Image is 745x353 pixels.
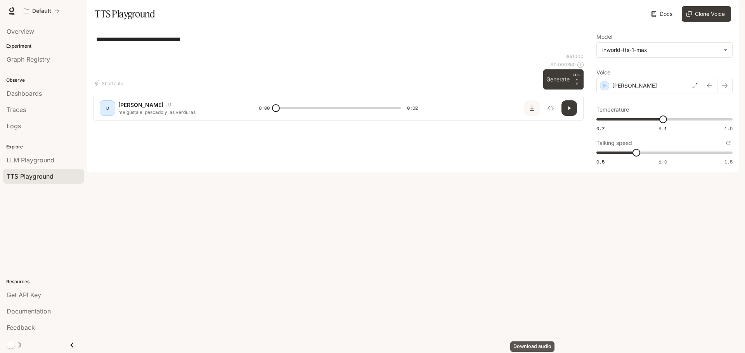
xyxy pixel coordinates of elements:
span: 0:02 [407,104,418,112]
span: 0.5 [596,158,605,165]
div: Download audio [510,341,554,352]
button: All workspaces [20,3,63,19]
div: D [101,102,114,114]
span: 0.7 [596,125,605,132]
button: Clone Voice [682,6,731,22]
span: 0:00 [259,104,270,112]
p: Talking speed [596,140,632,146]
button: Download audio [524,100,540,116]
span: 1.1 [659,125,667,132]
p: CTRL + [573,72,580,82]
span: 1.5 [724,158,733,165]
button: Inspect [543,100,558,116]
p: Voice [596,70,610,75]
p: me gusta el pescado y las verduras [118,109,240,115]
p: [PERSON_NAME] [612,82,657,90]
p: $ 0.000360 [551,61,576,68]
button: Copy Voice ID [163,103,174,107]
p: Default [32,8,51,14]
div: inworld-tts-1-max [602,46,720,54]
h1: TTS Playground [95,6,155,22]
span: 1.0 [659,158,667,165]
a: Docs [650,6,676,22]
div: inworld-tts-1-max [597,43,732,57]
button: Shortcuts [93,77,126,90]
span: 1.5 [724,125,733,132]
p: ⏎ [573,72,580,86]
button: Reset to default [724,139,733,147]
p: Temperature [596,107,629,112]
p: [PERSON_NAME] [118,101,163,109]
p: Model [596,34,612,40]
p: 36 / 1000 [565,53,584,60]
button: GenerateCTRL +⏎ [543,69,584,90]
